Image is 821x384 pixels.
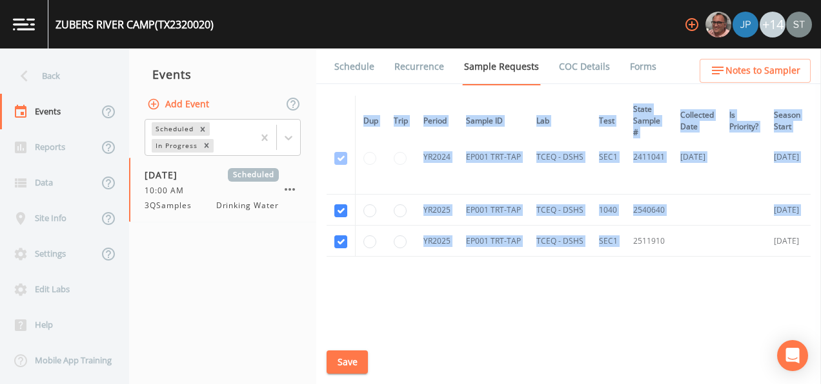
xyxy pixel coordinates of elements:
[416,96,458,147] th: Period
[56,17,214,32] div: ZUBERS RIVER CAMP (TX2320020)
[152,122,196,136] div: Scheduled
[766,195,808,226] td: [DATE]
[625,120,673,195] td: 2411041
[458,226,529,257] td: EP001 TRT-TAP
[786,12,812,37] img: c0670e89e469b6405363224a5fca805c
[591,195,625,226] td: 1040
[458,195,529,226] td: EP001 TRT-TAP
[145,168,187,182] span: [DATE]
[196,122,210,136] div: Remove Scheduled
[625,195,673,226] td: 2540640
[145,200,199,211] span: 3QSamples
[766,226,808,257] td: [DATE]
[722,96,766,147] th: Is Priority?
[529,120,591,195] td: TCEQ - DSHS
[777,340,808,371] div: Open Intercom Messenger
[386,96,416,147] th: Trip
[416,226,458,257] td: YR2025
[673,120,722,195] td: [DATE]
[458,96,529,147] th: Sample ID
[673,96,722,147] th: Collected Date
[228,168,279,182] span: Scheduled
[129,58,316,91] div: Events
[13,18,35,30] img: logo
[152,139,199,153] div: In Progress
[760,12,786,37] div: +14
[732,12,759,37] div: Joshua gere Paul
[416,195,458,226] td: YR2025
[766,120,808,195] td: [DATE]
[216,200,279,211] span: Drinking Water
[332,48,376,85] a: Schedule
[625,96,673,147] th: State Sample #
[356,96,387,147] th: Dup
[705,12,732,37] div: Mike Franklin
[529,96,591,147] th: Lab
[591,226,625,257] td: SEC1
[145,92,214,116] button: Add Event
[458,120,529,195] td: EP001 TRT-TAP
[705,12,731,37] img: e2d790fa78825a4bb76dcb6ab311d44c
[591,120,625,195] td: SEC1
[145,185,192,197] span: 10:00 AM
[392,48,446,85] a: Recurrence
[591,96,625,147] th: Test
[129,158,316,222] a: [DATE]Scheduled10:00 AM3QSamplesDrinking Water
[766,96,808,147] th: Season Start
[733,12,758,37] img: 41241ef155101aa6d92a04480b0d0000
[416,120,458,195] td: YR2024
[700,59,811,83] button: Notes to Sampler
[625,226,673,257] td: 2511910
[557,48,612,85] a: COC Details
[199,139,214,153] div: Remove In Progress
[529,226,591,257] td: TCEQ - DSHS
[628,48,658,85] a: Forms
[529,195,591,226] td: TCEQ - DSHS
[725,63,800,79] span: Notes to Sampler
[462,48,541,85] a: Sample Requests
[327,350,368,374] button: Save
